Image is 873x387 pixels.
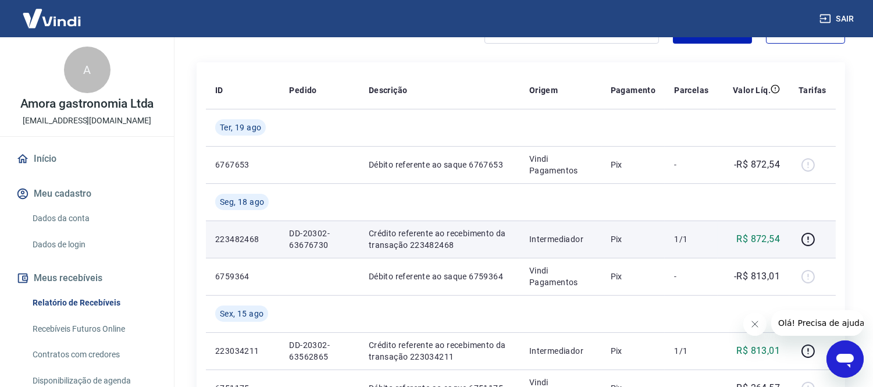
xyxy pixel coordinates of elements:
p: 223482468 [215,233,270,245]
p: ID [215,84,223,96]
p: 1/1 [674,233,708,245]
a: Dados da conta [28,207,160,230]
p: Amora gastronomia Ltda [20,98,154,110]
p: R$ 872,54 [737,232,781,246]
p: 223034211 [215,345,270,357]
a: Recebíveis Futuros Online [28,317,160,341]
p: Origem [529,84,558,96]
a: Início [14,146,160,172]
p: Pix [611,159,656,171]
p: Pix [611,233,656,245]
iframe: Fechar mensagem [743,313,767,336]
button: Sair [817,8,859,30]
p: Pedido [289,84,316,96]
p: DD-20302-63676730 [289,228,350,251]
p: Tarifas [799,84,826,96]
p: Intermediador [529,345,592,357]
p: - [674,271,708,282]
p: -R$ 813,01 [734,269,780,283]
p: Débito referente ao saque 6767653 [369,159,511,171]
div: A [64,47,111,93]
span: Ter, 19 ago [220,122,261,133]
p: [EMAIL_ADDRESS][DOMAIN_NAME] [23,115,151,127]
img: Vindi [14,1,90,36]
span: Olá! Precisa de ajuda? [7,8,98,17]
a: Dados de login [28,233,160,257]
p: -R$ 872,54 [734,158,780,172]
p: Crédito referente ao recebimento da transação 223034211 [369,339,511,363]
a: Relatório de Recebíveis [28,291,160,315]
p: Vindi Pagamentos [529,153,592,176]
p: Descrição [369,84,408,96]
p: Pix [611,271,656,282]
p: Pagamento [611,84,656,96]
p: Débito referente ao saque 6759364 [369,271,511,282]
p: 6759364 [215,271,270,282]
span: Sex, 15 ago [220,308,263,319]
p: - [674,159,708,171]
span: Seg, 18 ago [220,196,264,208]
p: Valor Líq. [733,84,771,96]
p: 6767653 [215,159,270,171]
p: 1/1 [674,345,708,357]
iframe: Mensagem da empresa [771,310,864,336]
p: Vindi Pagamentos [529,265,592,288]
iframe: Botão para abrir a janela de mensagens [826,340,864,378]
p: DD-20302-63562865 [289,339,350,363]
button: Meus recebíveis [14,265,160,291]
p: Crédito referente ao recebimento da transação 223482468 [369,228,511,251]
button: Meu cadastro [14,181,160,207]
p: Pix [611,345,656,357]
p: Intermediador [529,233,592,245]
a: Contratos com credores [28,343,160,367]
p: Parcelas [674,84,708,96]
p: R$ 813,01 [737,344,781,358]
